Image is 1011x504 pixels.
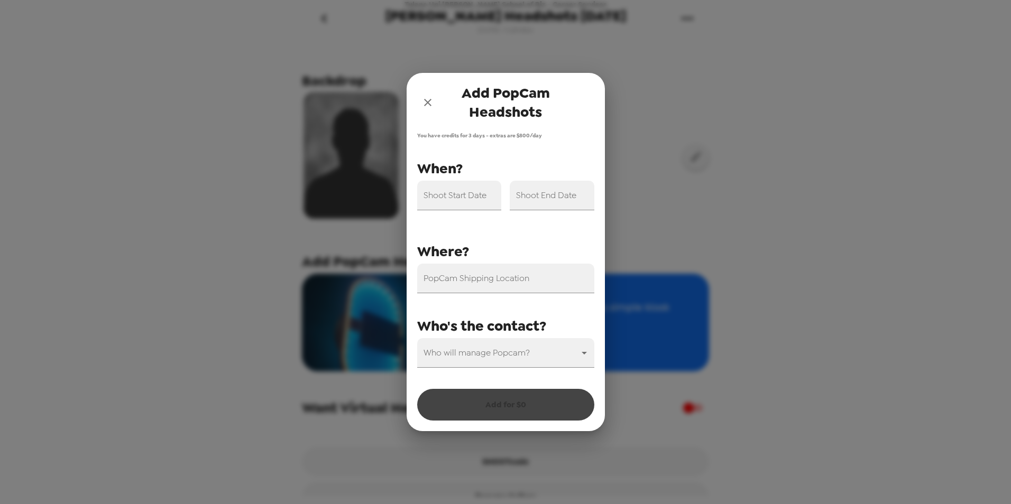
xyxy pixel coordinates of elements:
span: Who's the contact? [417,316,546,335]
span: Add PopCam Headshots [438,83,573,122]
span: Where? [417,242,469,261]
input: Choose date [510,181,594,210]
input: Choose date [417,181,502,210]
span: You have credits for 3 days - extras are $ 800 /day [417,132,594,139]
button: close [417,92,438,113]
span: When? [417,159,463,178]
